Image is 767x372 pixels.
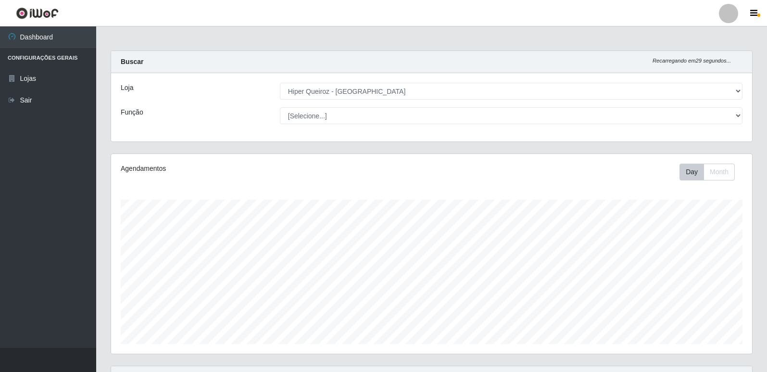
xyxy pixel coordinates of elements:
strong: Buscar [121,58,143,65]
img: CoreUI Logo [16,7,59,19]
div: Toolbar with button groups [679,164,742,180]
button: Month [704,164,735,180]
div: Agendamentos [121,164,371,174]
button: Day [679,164,704,180]
div: First group [679,164,735,180]
i: Recarregando em 29 segundos... [653,58,731,64]
label: Loja [121,83,133,93]
label: Função [121,107,143,117]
